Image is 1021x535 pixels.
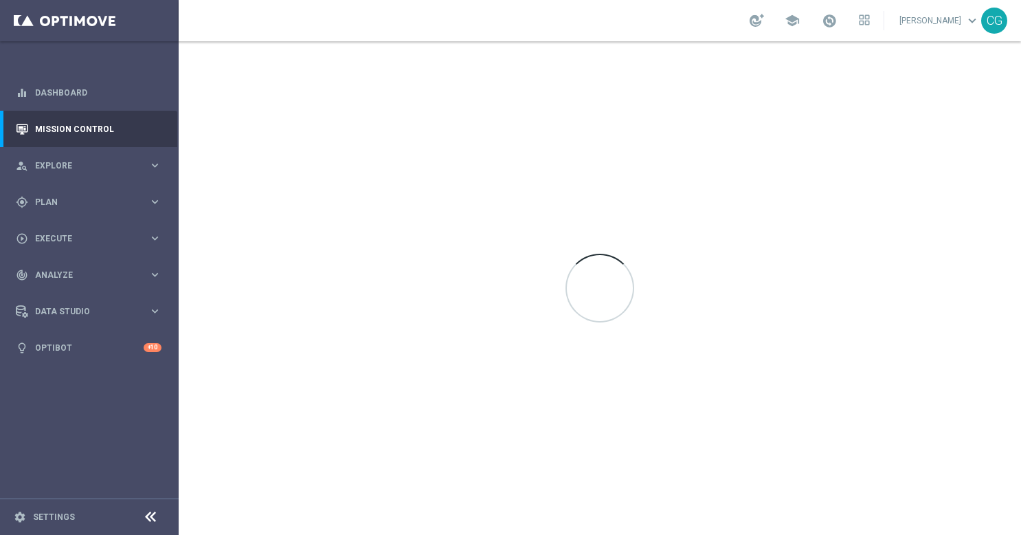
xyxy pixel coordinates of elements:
[15,233,162,244] button: play_circle_outline Execute keyboard_arrow_right
[16,160,28,172] i: person_search
[33,513,75,521] a: Settings
[35,307,148,316] span: Data Studio
[16,74,161,111] div: Dashboard
[16,329,161,366] div: Optibot
[14,511,26,523] i: settings
[35,271,148,279] span: Analyze
[35,74,161,111] a: Dashboard
[15,124,162,135] button: Mission Control
[898,10,981,31] a: [PERSON_NAME]keyboard_arrow_down
[148,195,161,208] i: keyboard_arrow_right
[148,232,161,245] i: keyboard_arrow_right
[16,269,28,281] i: track_changes
[785,13,800,28] span: school
[16,342,28,354] i: lightbulb
[15,306,162,317] button: Data Studio keyboard_arrow_right
[16,196,28,208] i: gps_fixed
[16,160,148,172] div: Explore
[16,196,148,208] div: Plan
[15,342,162,353] button: lightbulb Optibot +10
[148,268,161,281] i: keyboard_arrow_right
[16,232,28,245] i: play_circle_outline
[965,13,980,28] span: keyboard_arrow_down
[16,111,161,147] div: Mission Control
[16,87,28,99] i: equalizer
[15,160,162,171] button: person_search Explore keyboard_arrow_right
[15,197,162,208] button: gps_fixed Plan keyboard_arrow_right
[35,162,148,170] span: Explore
[144,343,161,352] div: +10
[35,234,148,243] span: Execute
[35,111,161,147] a: Mission Control
[148,305,161,318] i: keyboard_arrow_right
[16,305,148,318] div: Data Studio
[16,232,148,245] div: Execute
[35,329,144,366] a: Optibot
[148,159,161,172] i: keyboard_arrow_right
[15,87,162,98] button: equalizer Dashboard
[15,270,162,281] button: track_changes Analyze keyboard_arrow_right
[16,269,148,281] div: Analyze
[35,198,148,206] span: Plan
[981,8,1007,34] div: CG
